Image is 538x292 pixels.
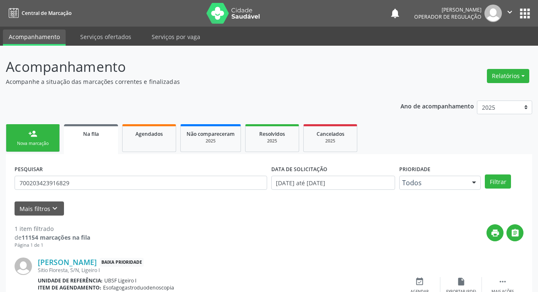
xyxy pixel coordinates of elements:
[83,130,99,137] span: Na fila
[502,5,518,22] button: 
[491,228,500,238] i: print
[389,7,401,19] button: notifications
[187,130,235,137] span: Não compareceram
[498,277,507,286] i: 
[6,56,374,77] p: Acompanhamento
[271,176,396,190] input: Selecione um intervalo
[6,6,71,20] a: Central de Marcação
[74,29,137,44] a: Serviços ofertados
[414,13,481,20] span: Operador de regulação
[251,138,293,144] div: 2025
[187,138,235,144] div: 2025
[402,179,464,187] span: Todos
[50,204,59,213] i: keyboard_arrow_down
[15,163,43,176] label: PESQUISAR
[103,284,174,291] span: Esofagogastroduodenoscopia
[259,130,285,137] span: Resolvidos
[486,224,504,241] button: print
[15,258,32,275] img: img
[399,163,430,176] label: Prioridade
[12,140,54,147] div: Nova marcação
[518,6,532,21] button: apps
[15,176,267,190] input: Nome, CNS
[38,267,399,274] div: Sitio Floresta, S/N, Ligeiro I
[505,7,514,17] i: 
[271,163,327,176] label: DATA DE SOLICITAÇÃO
[38,284,101,291] b: Item de agendamento:
[484,5,502,22] img: img
[457,277,466,286] i: insert_drive_file
[487,69,529,83] button: Relatórios
[15,242,90,249] div: Página 1 de 1
[15,201,64,216] button: Mais filtroskeyboard_arrow_down
[15,224,90,233] div: 1 item filtrado
[6,77,374,86] p: Acompanhe a situação das marcações correntes e finalizadas
[400,101,474,111] p: Ano de acompanhamento
[22,233,90,241] strong: 11154 marcações na fila
[15,233,90,242] div: de
[310,138,351,144] div: 2025
[317,130,344,137] span: Cancelados
[415,277,424,286] i: event_available
[3,29,66,46] a: Acompanhamento
[28,129,37,138] div: person_add
[135,130,163,137] span: Agendados
[146,29,206,44] a: Serviços por vaga
[104,277,136,284] span: UBSF Ligeiro I
[38,258,97,267] a: [PERSON_NAME]
[22,10,71,17] span: Central de Marcação
[414,6,481,13] div: [PERSON_NAME]
[485,174,511,189] button: Filtrar
[511,228,520,238] i: 
[38,277,103,284] b: Unidade de referência:
[506,224,523,241] button: 
[100,258,144,267] span: Baixa Prioridade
